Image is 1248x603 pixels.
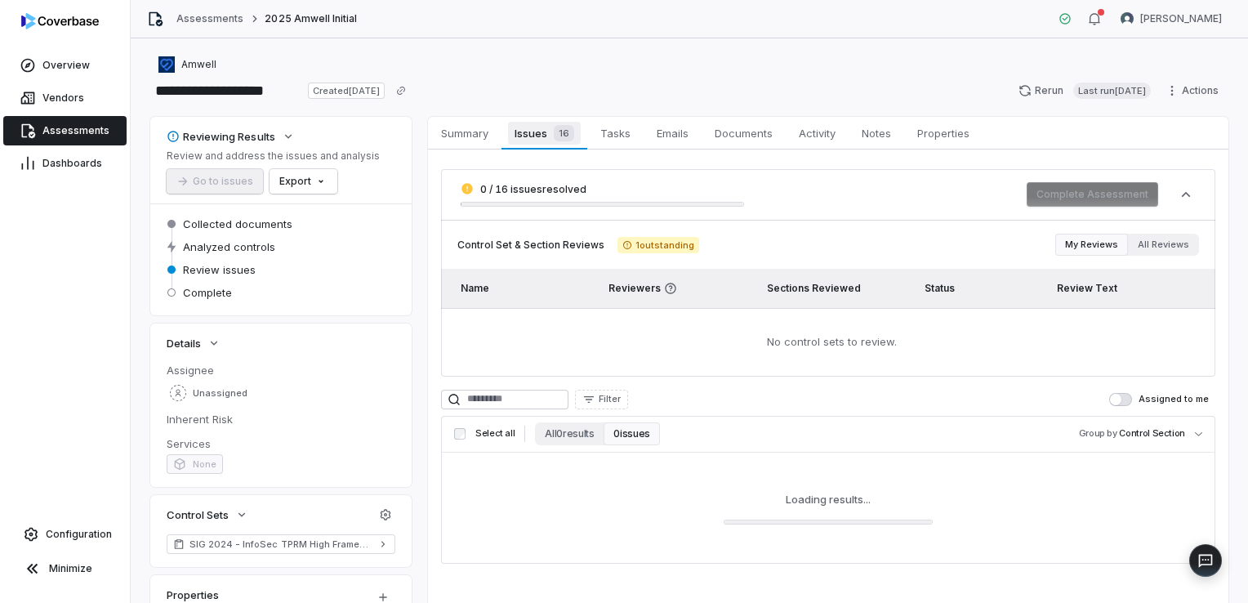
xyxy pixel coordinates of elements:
[608,282,747,295] span: Reviewers
[42,157,102,170] span: Dashboards
[1109,393,1132,406] button: Assigned to me
[308,83,385,99] span: Created [DATE]
[767,282,861,294] span: Sections Reviewed
[1057,282,1117,294] span: Review Text
[42,124,109,137] span: Assessments
[480,183,586,195] span: 0 / 16 issues resolved
[42,59,90,72] span: Overview
[1109,393,1209,406] label: Assigned to me
[167,129,275,144] div: Reviewing Results
[162,122,300,151] button: Reviewing Results
[21,13,99,29] img: logo-D7KZi-bG.svg
[1055,234,1199,256] div: Review filter
[167,363,395,377] dt: Assignee
[554,125,574,141] span: 16
[535,422,604,445] button: All 0 results
[167,534,395,554] a: SIG 2024 - InfoSec TPRM High Framework
[461,282,489,294] span: Name
[925,282,955,294] span: Status
[650,123,695,144] span: Emails
[594,123,637,144] span: Tasks
[508,122,580,145] span: Issues
[162,500,253,529] button: Control Sets
[42,92,84,105] span: Vendors
[3,116,127,145] a: Assessments
[454,428,466,440] input: Select all
[1009,78,1161,103] button: RerunLast run[DATE]
[708,123,779,144] span: Documents
[911,123,976,144] span: Properties
[1161,78,1228,103] button: Actions
[599,393,621,405] span: Filter
[154,50,221,79] button: https://business.amwell.com/Amwell
[1055,234,1128,256] button: My Reviews
[1111,7,1232,31] button: Travis Helton avatar[PERSON_NAME]
[617,237,699,253] span: 1 outstanding
[181,58,216,71] span: Amwell
[176,12,243,25] a: Assessments
[7,552,123,585] button: Minimize
[189,538,372,551] span: SIG 2024 - InfoSec TPRM High Framework
[441,308,1215,377] td: No control sets to review.
[167,412,395,427] dt: Inherent Risk
[855,123,898,144] span: Notes
[167,336,201,351] span: Details
[1128,234,1199,256] button: All Reviews
[1073,83,1151,99] span: Last run [DATE]
[167,507,229,522] span: Control Sets
[183,239,275,254] span: Analyzed controls
[575,390,628,409] button: Filter
[7,520,123,549] a: Configuration
[49,562,92,575] span: Minimize
[386,76,416,105] button: Copy link
[435,123,495,144] span: Summary
[193,387,247,400] span: Unassigned
[162,328,225,358] button: Details
[265,12,357,25] span: 2025 Amwell Initial
[167,436,395,451] dt: Services
[786,492,871,507] div: Loading results...
[183,217,292,231] span: Collected documents
[167,150,380,163] p: Review and address the issues and analysis
[1140,12,1222,25] span: [PERSON_NAME]
[457,239,604,252] span: Control Set & Section Reviews
[3,51,127,80] a: Overview
[3,83,127,113] a: Vendors
[46,528,112,541] span: Configuration
[604,422,659,445] button: 0 issues
[475,427,515,440] span: Select all
[270,169,337,194] button: Export
[183,285,232,300] span: Complete
[792,123,842,144] span: Activity
[1121,12,1134,25] img: Travis Helton avatar
[3,149,127,178] a: Dashboards
[183,262,256,277] span: Review issues
[1079,427,1117,439] span: Group by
